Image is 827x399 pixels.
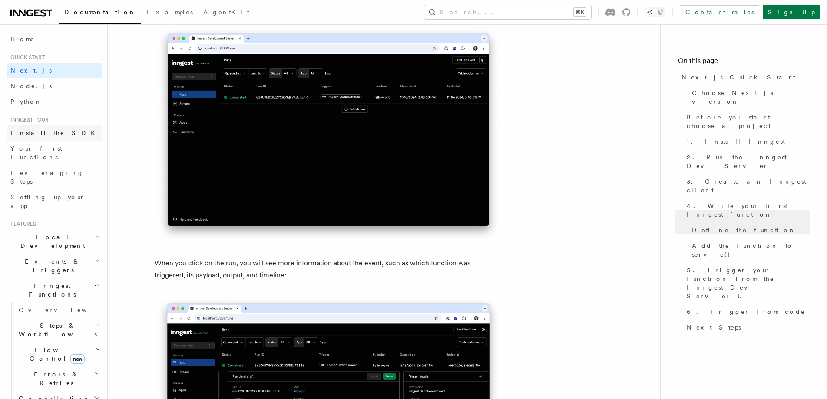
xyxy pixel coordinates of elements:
[7,281,94,299] span: Inngest Functions
[7,31,102,47] a: Home
[683,149,810,174] a: 2. Run the Inngest Dev Server
[687,153,810,170] span: 2. Run the Inngest Dev Server
[688,238,810,262] a: Add the function to serve()
[687,201,810,219] span: 4. Write your first Inngest function
[645,7,665,17] button: Toggle dark mode
[687,307,805,316] span: 6. Trigger from code
[688,85,810,109] a: Choose Next.js version
[692,89,810,106] span: Choose Next.js version
[10,169,84,185] span: Leveraging Steps
[7,78,102,94] a: Node.js
[10,35,35,43] span: Home
[10,129,100,136] span: Install the SDK
[683,304,810,320] a: 6. Trigger from code
[763,5,820,19] a: Sign Up
[7,229,102,254] button: Local Development
[683,109,810,134] a: Before you start: choose a project
[7,125,102,141] a: Install the SDK
[10,194,85,209] span: Setting up your app
[7,63,102,78] a: Next.js
[683,134,810,149] a: 1. Install Inngest
[678,56,810,69] h4: On this page
[155,257,502,281] p: When you click on the run, you will see more information about the event, such as which function ...
[687,137,785,146] span: 1. Install Inngest
[683,320,810,335] a: Next Steps
[7,94,102,109] a: Python
[146,9,193,16] span: Examples
[7,233,95,250] span: Local Development
[155,25,502,243] img: Inngest Dev Server web interface's runs tab with a single completed run displayed
[70,354,85,364] span: new
[7,278,102,302] button: Inngest Functions
[203,9,249,16] span: AgentKit
[7,141,102,165] a: Your first Functions
[687,177,810,195] span: 3. Create an Inngest client
[7,254,102,278] button: Events & Triggers
[15,318,102,342] button: Steps & Workflows
[687,266,810,300] span: 5. Trigger your function from the Inngest Dev Server UI
[692,226,796,234] span: Define the function
[10,98,42,105] span: Python
[64,9,136,16] span: Documentation
[7,165,102,189] a: Leveraging Steps
[10,82,52,89] span: Node.js
[687,323,741,332] span: Next Steps
[692,241,810,259] span: Add the function to serve()
[683,198,810,222] a: 4. Write your first Inngest function
[683,262,810,304] a: 5. Trigger your function from the Inngest Dev Server UI
[7,189,102,214] a: Setting up your app
[59,3,141,24] a: Documentation
[15,321,97,339] span: Steps & Workflows
[683,174,810,198] a: 3. Create an Inngest client
[574,8,586,16] kbd: ⌘K
[15,346,96,363] span: Flow Control
[10,145,62,161] span: Your first Functions
[687,113,810,130] span: Before you start: choose a project
[19,307,108,313] span: Overview
[141,3,198,23] a: Examples
[15,366,102,391] button: Errors & Retries
[7,54,45,61] span: Quick start
[678,69,810,85] a: Next.js Quick Start
[681,73,795,82] span: Next.js Quick Start
[198,3,255,23] a: AgentKit
[688,222,810,238] a: Define the function
[15,302,102,318] a: Overview
[15,370,94,387] span: Errors & Retries
[10,67,52,74] span: Next.js
[7,116,49,123] span: Inngest tour
[7,257,95,274] span: Events & Triggers
[15,342,102,366] button: Flow Controlnew
[680,5,759,19] a: Contact sales
[7,221,36,228] span: Features
[424,5,591,19] button: Search...⌘K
